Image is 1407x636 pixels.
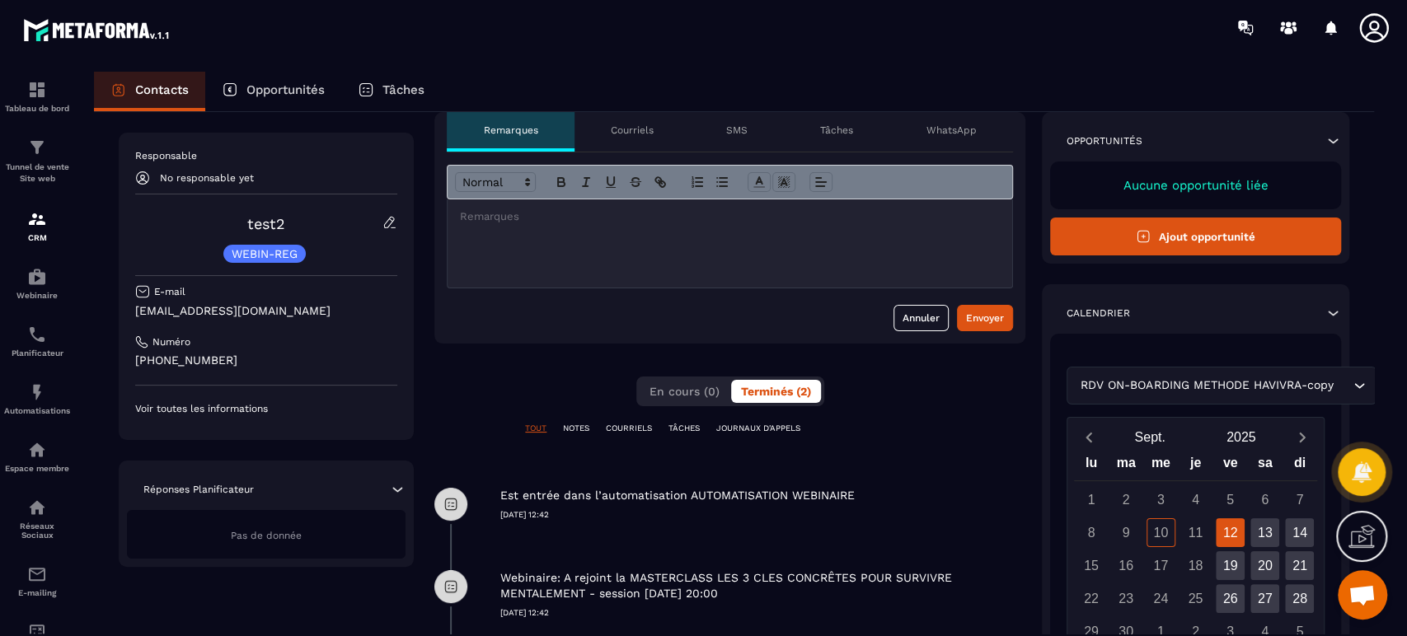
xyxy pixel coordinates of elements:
img: social-network [27,498,47,517]
p: JOURNAUX D'APPELS [716,423,800,434]
a: Opportunités [205,72,341,111]
a: emailemailE-mailing [4,552,70,610]
p: NOTES [563,423,589,434]
p: WEBIN-REG [232,248,298,260]
p: Opportunités [1067,134,1142,147]
a: automationsautomationsEspace membre [4,428,70,485]
p: TOUT [525,423,546,434]
p: Tâches [820,124,853,137]
p: Opportunités [246,82,325,97]
div: Ouvrir le chat [1338,570,1387,620]
button: Terminés (2) [731,380,821,403]
div: Envoyer [966,310,1004,326]
img: logo [23,15,171,44]
p: [DATE] 12:42 [500,607,1025,619]
p: [EMAIL_ADDRESS][DOMAIN_NAME] [135,303,397,319]
button: Envoyer [957,305,1013,331]
div: 25 [1181,584,1210,613]
p: Courriels [611,124,654,137]
div: 19 [1216,551,1245,580]
a: formationformationCRM [4,197,70,255]
img: automations [27,440,47,460]
div: 11 [1181,518,1210,547]
button: Next month [1287,426,1317,448]
div: 8 [1076,518,1105,547]
img: formation [27,209,47,229]
button: Ajout opportunité [1050,217,1341,255]
p: Planificateur [4,348,70,358]
div: 23 [1112,584,1141,613]
div: 6 [1250,485,1279,514]
a: formationformationTableau de bord [4,68,70,125]
div: 17 [1147,551,1175,580]
a: schedulerschedulerPlanificateur [4,312,70,370]
p: Aucune opportunité liée [1067,178,1325,193]
p: Voir toutes les informations [135,402,397,415]
div: sa [1248,451,1283,480]
p: [PHONE_NUMBER] [135,353,397,368]
p: Remarques [483,124,537,137]
div: 20 [1250,551,1279,580]
p: Automatisations [4,406,70,415]
p: Tableau de bord [4,104,70,113]
p: COURRIELS [606,423,652,434]
p: CRM [4,233,70,242]
p: TÂCHES [668,423,700,434]
div: 1 [1076,485,1105,514]
a: Tâches [341,72,441,111]
div: me [1143,451,1178,480]
div: 3 [1147,485,1175,514]
div: Search for option [1067,367,1377,405]
span: Pas de donnée [231,530,302,541]
p: Webinaire: A rejoint la MASTERCLASS LES 3 CLES CONCRÊTES POUR SURVIVRE MENTALEMENT - session [DAT... [500,570,1021,601]
p: Tâches [382,82,424,97]
input: Search for option [1337,376,1349,395]
div: 21 [1285,551,1314,580]
div: 22 [1076,584,1105,613]
div: 15 [1076,551,1105,580]
div: 24 [1147,584,1175,613]
button: Annuler [893,305,949,331]
img: automations [27,382,47,402]
div: 18 [1181,551,1210,580]
div: 28 [1285,584,1314,613]
p: Numéro [152,335,190,348]
p: Espace membre [4,464,70,473]
a: automationsautomationsAutomatisations [4,370,70,428]
div: 14 [1285,518,1314,547]
div: 13 [1250,518,1279,547]
div: 4 [1181,485,1210,514]
p: E-mail [154,285,185,298]
p: Tunnel de vente Site web [4,161,70,185]
div: ma [1109,451,1143,480]
div: 9 [1112,518,1141,547]
p: Réponses Planificateur [143,483,254,496]
button: Previous month [1074,426,1104,448]
button: En cours (0) [640,380,729,403]
img: formation [27,80,47,100]
div: 26 [1216,584,1245,613]
p: WhatsApp [926,124,977,137]
p: Responsable [135,149,397,162]
img: automations [27,267,47,287]
img: scheduler [27,325,47,344]
a: social-networksocial-networkRéseaux Sociaux [4,485,70,552]
div: 7 [1285,485,1314,514]
button: Open months overlay [1104,423,1196,451]
p: E-mailing [4,588,70,597]
div: 27 [1250,584,1279,613]
img: email [27,564,47,584]
a: formationformationTunnel de vente Site web [4,125,70,197]
div: ve [1212,451,1247,480]
div: 2 [1112,485,1141,514]
div: 12 [1216,518,1245,547]
p: [DATE] 12:42 [500,509,1025,521]
div: di [1283,451,1317,480]
a: automationsautomationsWebinaire [4,255,70,312]
span: Terminés (2) [741,385,811,398]
span: RDV ON-BOARDING METHODE HAVIVRA-copy [1077,376,1337,395]
span: En cours (0) [650,385,720,398]
p: Webinaire [4,291,70,300]
p: No responsable yet [160,172,254,184]
div: 5 [1216,485,1245,514]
